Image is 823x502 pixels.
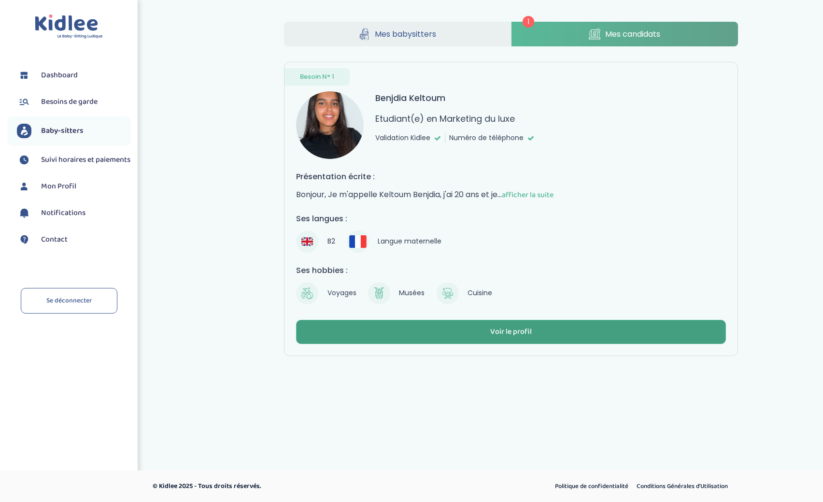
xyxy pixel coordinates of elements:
[17,153,31,167] img: suivihoraire.svg
[35,14,103,39] img: logo.svg
[449,133,524,143] span: Numéro de téléphone
[296,91,364,159] img: avatar
[41,125,84,137] span: Baby-sitters
[502,189,553,201] span: afficher la suite
[17,68,130,83] a: Dashboard
[41,181,76,192] span: Mon Profil
[296,213,726,225] h4: Ses langues :
[17,232,130,247] a: Contact
[395,287,429,300] span: Musées
[41,70,78,81] span: Dashboard
[284,22,511,46] a: Mes babysitters
[17,206,130,220] a: Notifications
[41,96,98,108] span: Besoins de garde
[17,95,31,109] img: besoin.svg
[296,320,726,344] button: Voir le profil
[375,91,445,104] h3: Benjdia Keltoum
[605,28,660,40] span: Mes candidats
[17,179,31,194] img: profil.svg
[552,480,632,493] a: Politique de confidentialité
[17,95,130,109] a: Besoins de garde
[323,287,360,300] span: Voyages
[21,288,117,314] a: Se déconnecter
[349,235,367,247] img: Français
[464,287,497,300] span: Cuisine
[490,327,532,338] div: Voir le profil
[323,235,339,248] span: B2
[17,232,31,247] img: contact.svg
[41,207,85,219] span: Notifications
[300,72,334,82] span: Besoin N° 1
[17,124,130,138] a: Baby-sitters
[153,481,453,491] p: © Kidlee 2025 - Tous droits réservés.
[374,235,446,248] span: Langue maternelle
[523,16,534,28] span: 1
[41,234,68,245] span: Contact
[17,206,31,220] img: notification.svg
[375,133,430,143] span: Validation Kidlee
[296,264,726,276] h4: Ses hobbies :
[296,188,726,201] p: Bonjour, Je m'appelle Keltoum Benjdia, j'ai 20 ans et je...
[17,179,130,194] a: Mon Profil
[41,154,130,166] span: Suivi horaires et paiements
[511,22,738,46] a: Mes candidats
[296,171,726,183] h4: Présentation écrite :
[633,480,731,493] a: Conditions Générales d’Utilisation
[375,112,515,125] p: Etudiant(e) en Marketing du luxe
[284,62,738,356] a: Besoin N° 1 avatar Benjdia Keltoum Etudiant(e) en Marketing du luxe Validation Kidlee Numéro de t...
[17,153,130,167] a: Suivi horaires et paiements
[301,236,313,247] img: Anglais
[17,68,31,83] img: dashboard.svg
[375,28,436,40] span: Mes babysitters
[17,124,31,138] img: babysitters.svg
